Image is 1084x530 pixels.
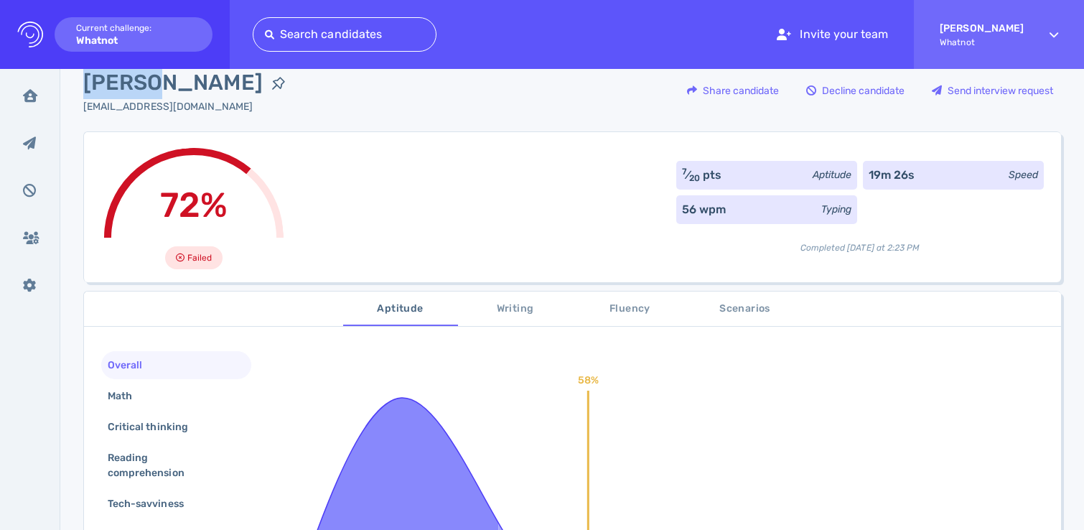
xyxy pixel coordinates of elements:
button: Share candidate [679,73,787,108]
div: Overall [105,355,159,376]
span: Aptitude [352,300,449,318]
text: 58% [578,374,599,386]
div: Completed [DATE] at 2:23 PM [676,230,1044,254]
span: Failed [187,249,212,266]
div: Decline candidate [799,74,912,107]
span: Scenarios [696,300,794,318]
span: Writing [467,300,564,318]
div: Critical thinking [105,417,205,437]
span: Whatnot [940,37,1024,47]
div: 56 wpm [682,201,726,218]
div: Share candidate [680,74,786,107]
div: Aptitude [813,167,851,182]
span: [PERSON_NAME] [83,67,263,99]
button: Send interview request [924,73,1061,108]
button: Decline candidate [798,73,912,108]
div: Click to copy the email address [83,99,294,114]
sup: 7 [682,167,687,177]
div: 19m 26s [869,167,915,184]
div: Typing [821,202,851,217]
span: Fluency [581,300,679,318]
div: Reading comprehension [105,447,236,483]
div: ⁄ pts [682,167,721,184]
sub: 20 [689,173,700,183]
div: Speed [1009,167,1038,182]
div: Math [105,386,149,406]
div: Send interview request [925,74,1060,107]
strong: [PERSON_NAME] [940,22,1024,34]
span: 72% [160,185,228,226]
div: Tech-savviness [105,493,201,514]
